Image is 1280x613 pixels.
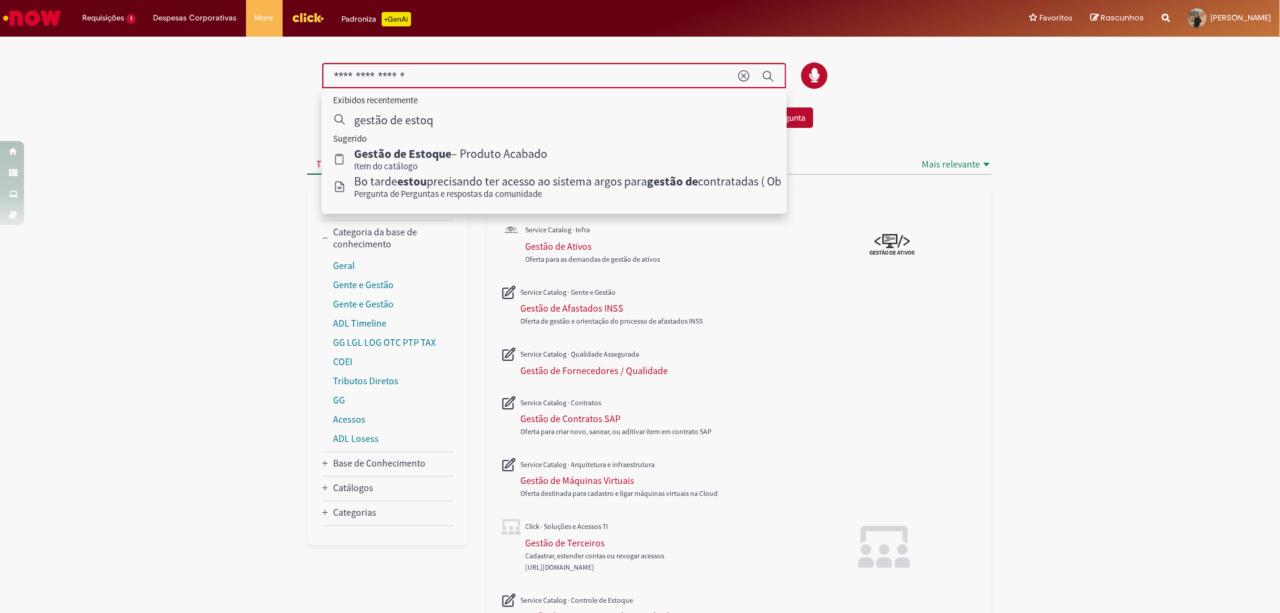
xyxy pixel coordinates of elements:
span: [PERSON_NAME] [1210,13,1271,23]
p: +GenAi [382,12,411,26]
img: click_logo_yellow_360x200.png [292,8,324,26]
span: Requisições [82,12,124,24]
img: ServiceNow [1,6,63,30]
span: Despesas Corporativas [154,12,237,24]
span: Rascunhos [1101,12,1144,23]
span: Favoritos [1039,12,1072,24]
span: More [255,12,274,24]
span: 1 [127,14,136,24]
div: Padroniza [342,12,411,26]
a: Rascunhos [1090,13,1144,24]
